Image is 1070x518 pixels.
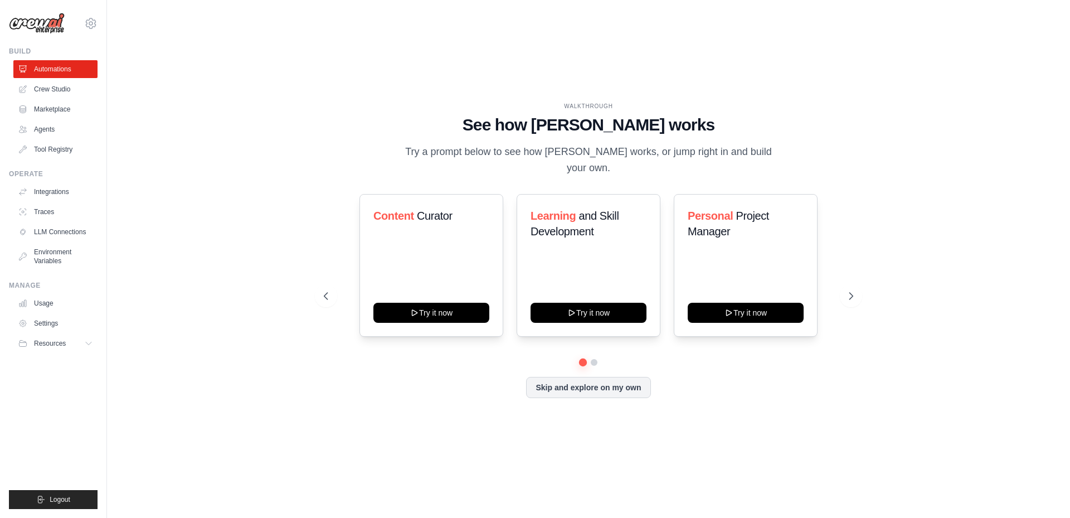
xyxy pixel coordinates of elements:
span: Curator [417,210,453,222]
div: Manage [9,281,98,290]
button: Try it now [373,303,489,323]
button: Skip and explore on my own [526,377,650,398]
a: Traces [13,203,98,221]
span: Personal [688,210,733,222]
span: Project Manager [688,210,769,238]
h1: See how [PERSON_NAME] works [324,115,853,135]
span: Learning [531,210,576,222]
a: LLM Connections [13,223,98,241]
img: Logo [9,13,65,34]
div: Build [9,47,98,56]
span: Resources [34,339,66,348]
span: Content [373,210,414,222]
button: Try it now [531,303,646,323]
p: Try a prompt below to see how [PERSON_NAME] works, or jump right in and build your own. [401,144,776,177]
a: Marketplace [13,100,98,118]
a: Automations [13,60,98,78]
a: Crew Studio [13,80,98,98]
a: Usage [13,294,98,312]
div: WALKTHROUGH [324,102,853,110]
a: Environment Variables [13,243,98,270]
a: Settings [13,314,98,332]
span: Logout [50,495,70,504]
button: Logout [9,490,98,509]
a: Agents [13,120,98,138]
a: Tool Registry [13,141,98,158]
button: Resources [13,335,98,352]
button: Try it now [688,303,804,323]
span: and Skill Development [531,210,619,238]
div: Operate [9,170,98,178]
a: Integrations [13,183,98,201]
